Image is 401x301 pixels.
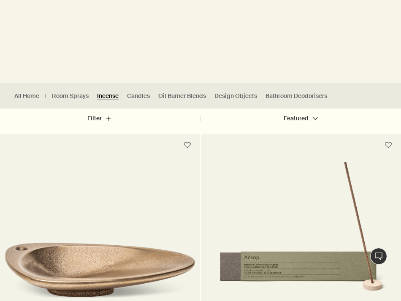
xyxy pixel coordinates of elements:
button: Live Assistance [370,248,387,265]
a: All Home [14,92,39,100]
a: Bathroom Deodorisers [266,92,327,100]
button: Featured [200,108,401,129]
a: Candles [127,92,150,100]
a: Incense [97,92,119,100]
a: Design Objects [214,92,257,100]
a: Room Sprays [52,92,89,100]
button: Save to cabinet [381,138,396,153]
button: Save to cabinet [180,138,195,153]
a: Oil Burner Blends [158,92,206,100]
